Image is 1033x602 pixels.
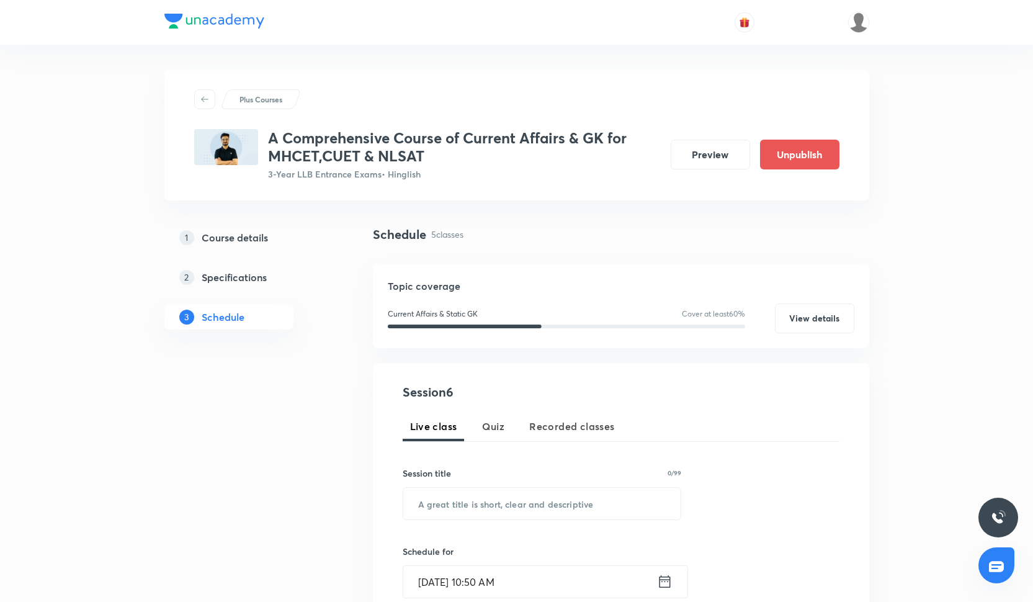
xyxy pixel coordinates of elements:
[164,225,333,250] a: 1Course details
[403,488,681,519] input: A great title is short, clear and descriptive
[410,419,457,434] span: Live class
[482,419,505,434] span: Quiz
[671,140,750,169] button: Preview
[239,94,282,105] p: Plus Courses
[991,510,1006,525] img: ttu
[403,467,451,480] h6: Session title
[164,14,264,32] a: Company Logo
[403,545,682,558] h6: Schedule for
[164,265,333,290] a: 2Specifications
[388,308,478,320] p: Current Affairs & Static GK
[529,419,614,434] span: Recorded classes
[268,168,661,181] p: 3-Year LLB Entrance Exams • Hinglish
[202,230,268,245] h5: Course details
[735,12,754,32] button: avatar
[202,270,267,285] h5: Specifications
[760,140,839,169] button: Unpublish
[848,12,869,33] img: Samridhya Pal
[682,308,745,320] p: Cover at least 60 %
[373,225,426,244] h4: Schedule
[179,310,194,325] p: 3
[179,230,194,245] p: 1
[431,228,463,241] p: 5 classes
[179,270,194,285] p: 2
[388,279,854,294] h5: Topic coverage
[194,129,258,165] img: E2AF9A3A-34C1-4F86-9033-41432EDBC657_plus.png
[164,14,264,29] img: Company Logo
[739,17,750,28] img: avatar
[202,310,244,325] h5: Schedule
[403,383,629,402] h4: Session 6
[775,303,854,333] button: View details
[268,129,661,165] h3: A Comprehensive Course of Current Affairs & GK for MHCET,CUET & NLSAT
[668,470,681,476] p: 0/99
